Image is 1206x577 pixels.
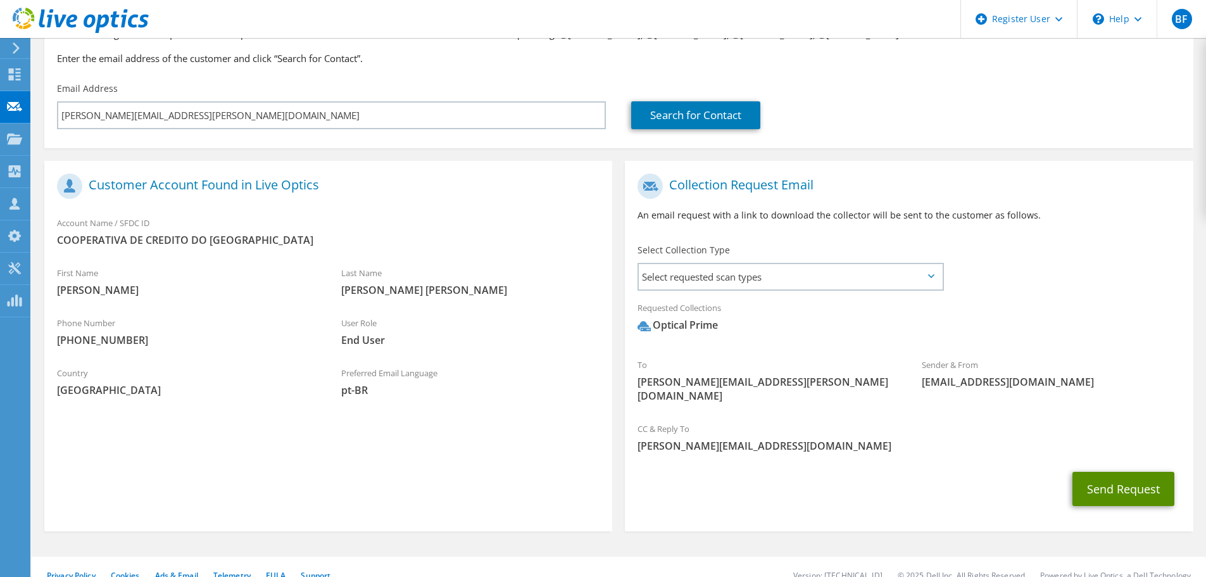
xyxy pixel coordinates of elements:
[44,210,612,253] div: Account Name / SFDC ID
[625,415,1193,459] div: CC & Reply To
[638,318,718,333] div: Optical Prime
[631,101,760,129] a: Search for Contact
[1093,13,1104,25] svg: \n
[625,352,909,409] div: To
[329,360,613,403] div: Preferred Email Language
[57,51,1181,65] h3: Enter the email address of the customer and click “Search for Contact”.
[638,244,730,257] label: Select Collection Type
[57,174,593,199] h1: Customer Account Found in Live Optics
[57,283,316,297] span: [PERSON_NAME]
[341,283,600,297] span: [PERSON_NAME] [PERSON_NAME]
[1072,472,1174,506] button: Send Request
[638,375,896,403] span: [PERSON_NAME][EMAIL_ADDRESS][PERSON_NAME][DOMAIN_NAME]
[1172,9,1192,29] span: BF
[44,260,329,303] div: First Name
[638,174,1174,199] h1: Collection Request Email
[57,82,118,95] label: Email Address
[638,439,1180,453] span: [PERSON_NAME][EMAIL_ADDRESS][DOMAIN_NAME]
[638,208,1180,222] p: An email request with a link to download the collector will be sent to the customer as follows.
[341,383,600,397] span: pt-BR
[57,233,600,247] span: COOPERATIVA DE CREDITO DO [GEOGRAPHIC_DATA]
[922,375,1181,389] span: [EMAIL_ADDRESS][DOMAIN_NAME]
[329,310,613,353] div: User Role
[625,295,1193,345] div: Requested Collections
[57,333,316,347] span: [PHONE_NUMBER]
[639,264,942,289] span: Select requested scan types
[57,383,316,397] span: [GEOGRAPHIC_DATA]
[44,310,329,353] div: Phone Number
[329,260,613,303] div: Last Name
[44,360,329,403] div: Country
[909,352,1193,395] div: Sender & From
[341,333,600,347] span: End User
